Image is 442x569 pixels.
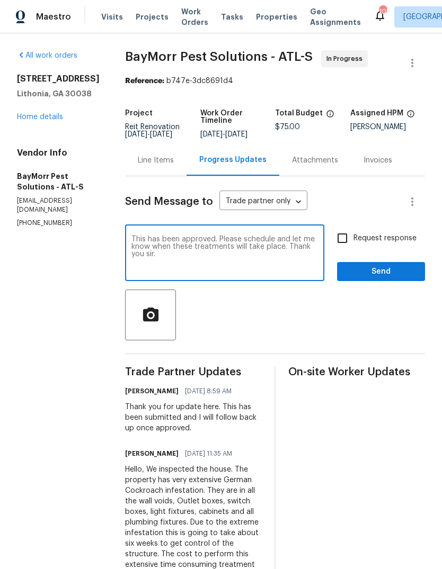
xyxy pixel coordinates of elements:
[125,131,172,138] span: -
[200,131,247,138] span: -
[125,402,262,433] div: Thank you for update here. This has been submitted and I will follow back up once approved.
[353,233,417,244] span: Request response
[364,155,392,166] div: Invoices
[125,196,213,207] span: Send Message to
[125,448,179,459] h6: [PERSON_NAME]
[275,110,323,117] h5: Total Budget
[17,52,77,59] a: All work orders
[131,236,318,273] textarea: This has been approved. Please schedule and let me know when these treatments will take place. Th...
[219,193,307,211] div: Trade partner only
[326,53,367,64] span: In Progress
[337,262,425,282] button: Send
[17,113,63,121] a: Home details
[17,74,100,84] h2: [STREET_ADDRESS]
[346,265,417,278] span: Send
[125,367,262,377] span: Trade Partner Updates
[288,367,425,377] span: On-site Worker Updates
[136,12,169,22] span: Projects
[310,6,361,28] span: Geo Assignments
[138,155,174,166] div: Line Items
[275,123,300,131] span: $75.00
[17,219,100,228] p: [PHONE_NUMBER]
[150,131,172,138] span: [DATE]
[17,196,100,214] p: [EMAIL_ADDRESS][DOMAIN_NAME]
[199,155,267,165] div: Progress Updates
[185,386,232,396] span: [DATE] 8:59 AM
[125,131,147,138] span: [DATE]
[181,6,208,28] span: Work Orders
[221,13,243,21] span: Tasks
[350,123,426,131] div: [PERSON_NAME]
[256,12,297,22] span: Properties
[125,386,179,396] h6: [PERSON_NAME]
[200,131,223,138] span: [DATE]
[185,448,232,459] span: [DATE] 11:35 AM
[225,131,247,138] span: [DATE]
[406,110,415,123] span: The hpm assigned to this work order.
[326,110,334,123] span: The total cost of line items that have been proposed by Opendoor. This sum includes line items th...
[125,123,180,138] span: Reit Renovation
[17,171,100,192] h5: BayMorr Pest Solutions - ATL-S
[379,6,386,17] div: 105
[350,110,403,117] h5: Assigned HPM
[200,110,276,124] h5: Work Order Timeline
[125,110,153,117] h5: Project
[101,12,123,22] span: Visits
[17,88,100,99] h5: Lithonia, GA 30038
[125,77,164,85] b: Reference:
[125,76,425,86] div: b747e-3dc8691d4
[125,50,313,63] span: BayMorr Pest Solutions - ATL-S
[36,12,71,22] span: Maestro
[17,148,100,158] h4: Vendor Info
[292,155,338,166] div: Attachments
